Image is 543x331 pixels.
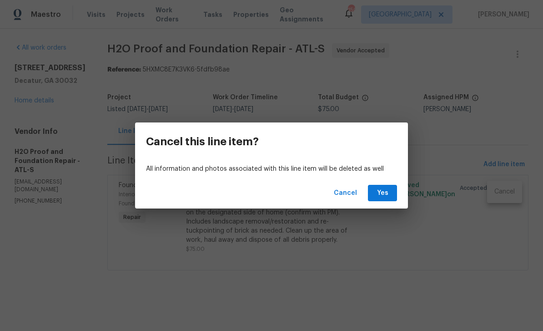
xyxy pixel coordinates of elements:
[334,188,357,199] span: Cancel
[375,188,390,199] span: Yes
[146,164,397,174] p: All information and photos associated with this line item will be deleted as well
[146,135,259,148] h3: Cancel this line item?
[330,185,361,202] button: Cancel
[368,185,397,202] button: Yes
